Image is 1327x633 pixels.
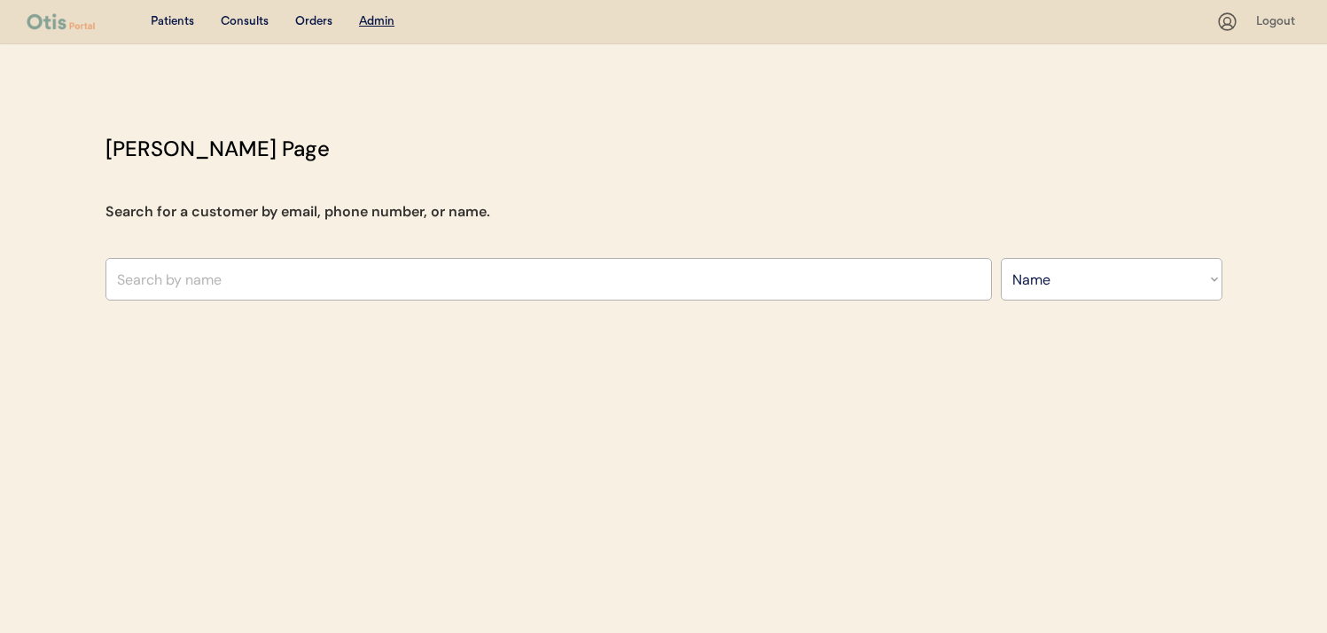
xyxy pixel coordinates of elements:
div: Logout [1256,13,1300,31]
div: Orders [295,13,332,31]
div: [PERSON_NAME] Page [105,133,330,165]
div: Consults [221,13,269,31]
input: Search by name [105,258,992,301]
div: Search for a customer by email, phone number, or name. [105,201,490,223]
div: Patients [151,13,194,31]
u: Admin [359,15,394,27]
